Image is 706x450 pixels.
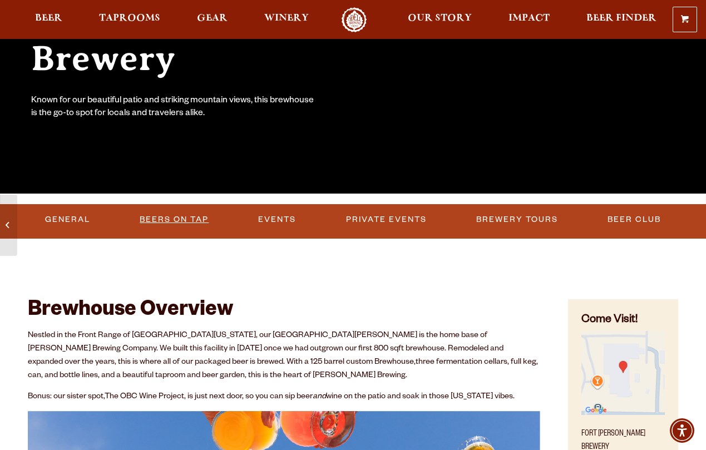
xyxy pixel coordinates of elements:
[264,14,309,23] span: Winery
[28,7,70,32] a: Beer
[581,331,665,414] img: Small thumbnail of location on map
[501,7,557,32] a: Impact
[508,14,550,23] span: Impact
[99,14,160,23] span: Taprooms
[257,7,316,32] a: Winery
[342,207,431,233] a: Private Events
[313,393,326,402] em: and
[579,7,664,32] a: Beer Finder
[586,14,656,23] span: Beer Finder
[603,207,665,233] a: Beer Club
[190,7,235,32] a: Gear
[28,299,540,324] h2: Brewhouse Overview
[581,409,665,418] a: Find on Google Maps (opens in a new window)
[333,7,375,32] a: Odell Home
[581,313,665,329] h4: Come Visit!
[401,7,479,32] a: Our Story
[408,14,472,23] span: Our Story
[92,7,167,32] a: Taprooms
[135,207,213,233] a: Beers on Tap
[670,418,694,443] div: Accessibility Menu
[28,390,540,404] p: Bonus: our sister spot, , is just next door, so you can sip beer wine on the patio and soak in th...
[28,329,540,383] p: Nestled in the Front Range of [GEOGRAPHIC_DATA][US_STATE], our [GEOGRAPHIC_DATA][PERSON_NAME] is ...
[35,14,62,23] span: Beer
[31,95,316,121] div: Known for our beautiful patio and striking mountain views, this brewhouse is the go-to spot for l...
[472,207,562,233] a: Brewery Tours
[197,14,228,23] span: Gear
[105,393,184,402] a: The OBC Wine Project
[41,207,95,233] a: General
[254,207,300,233] a: Events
